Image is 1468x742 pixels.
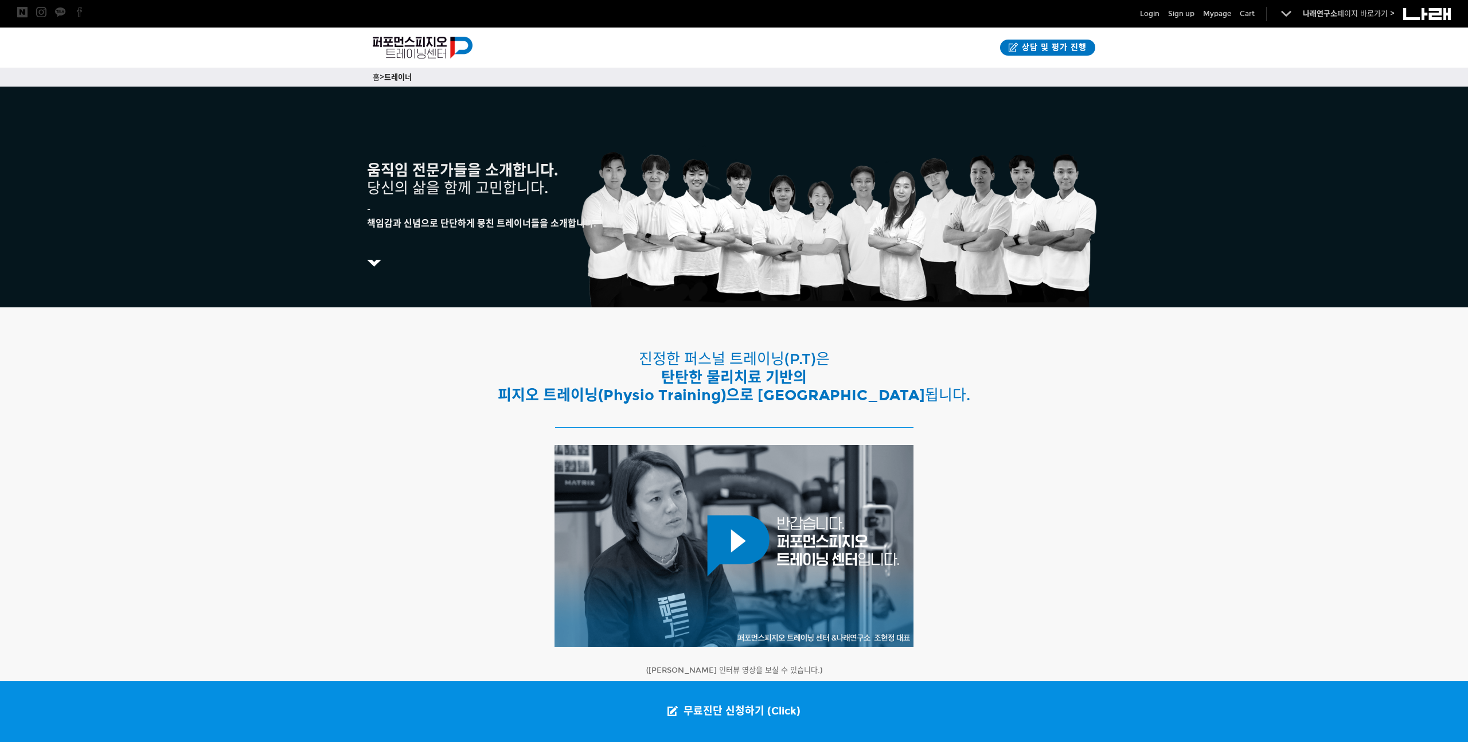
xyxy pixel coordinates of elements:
strong: 움직임 전문가들을 소개합니다. [367,161,558,179]
strong: 피지오 트레이닝(Physio Training)으로 [GEOGRAPHIC_DATA] [498,386,925,404]
a: 상담 및 평가 진행 [1000,40,1095,56]
img: 5c68986d518ea.png [367,260,381,267]
a: 트레이너 [384,73,412,82]
strong: 탄탄한 물리치료 기반의 [661,368,807,386]
a: Cart [1240,8,1255,19]
a: 나래연구소페이지 바로가기 > [1303,9,1395,18]
a: 조현정 대표 인터뷰 동영상 썸네일 [376,445,1092,647]
span: 상담 및 평가 진행 [1018,42,1087,53]
span: 진정한 퍼스널 트레이닝(P.T)은 [639,350,830,368]
span: 됩니다. [498,386,970,404]
a: Login [1140,8,1159,19]
span: ([PERSON_NAME] 인터뷰 영상을 보실 수 있습니다.) [646,666,822,675]
a: Sign up [1168,8,1194,19]
a: 홈 [373,73,380,82]
a: Mypage [1203,8,1231,19]
span: - [367,205,370,214]
a: 무료진단 신청하기 (Click) [656,681,812,742]
p: > [373,71,1095,84]
strong: 책임감과 신념으로 단단하게 뭉친 트레이너들을 소개합니다. [367,218,596,229]
span: 당신의 삶을 함께 고민합니다. [367,179,548,197]
strong: 나래연구소 [1303,9,1337,18]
